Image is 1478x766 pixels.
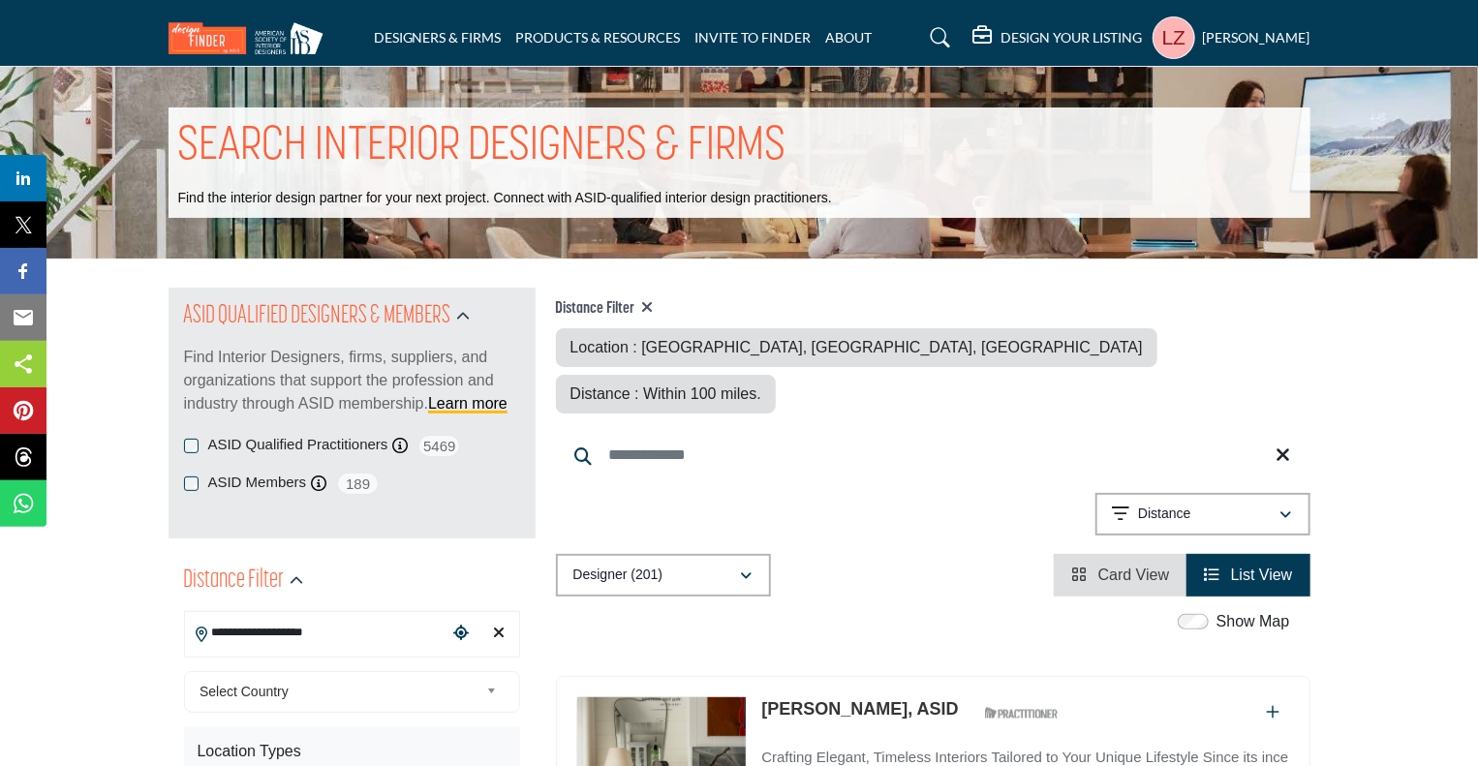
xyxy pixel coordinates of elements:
[178,189,832,208] p: Find the interior design partner for your next project. Connect with ASID-qualified interior desi...
[911,22,963,53] a: Search
[446,613,476,655] div: Choose your current location
[570,385,761,402] span: Distance : Within 100 miles.
[184,439,199,453] input: ASID Qualified Practitioners checkbox
[198,740,507,763] div: Location Types
[485,613,514,655] div: Clear search location
[570,339,1143,355] span: Location : [GEOGRAPHIC_DATA], [GEOGRAPHIC_DATA], [GEOGRAPHIC_DATA]
[200,680,478,703] span: Select Country
[761,699,958,719] a: [PERSON_NAME], ASID
[556,554,771,597] button: Designer (201)
[1153,16,1195,59] button: Show hide supplier dropdown
[208,472,307,494] label: ASID Members
[573,566,663,585] p: Designer (201)
[169,22,333,54] img: Site Logo
[1095,493,1310,536] button: Distance
[1071,567,1169,583] a: View Card
[761,696,958,722] p: Jana Parker Lee, ASID
[1001,29,1143,46] h5: DESIGN YOUR LISTING
[336,472,380,496] span: 189
[556,432,1310,478] input: Search Keyword
[374,29,502,46] a: DESIGNERS & FIRMS
[516,29,681,46] a: PRODUCTS & RESOURCES
[826,29,873,46] a: ABOUT
[1098,567,1170,583] span: Card View
[208,434,388,456] label: ASID Qualified Practitioners
[695,29,812,46] a: INVITE TO FINDER
[184,299,451,334] h2: ASID QUALIFIED DESIGNERS & MEMBERS
[1138,505,1190,524] p: Distance
[1216,610,1290,633] label: Show Map
[1231,567,1293,583] span: List View
[184,346,520,415] p: Find Interior Designers, firms, suppliers, and organizations that support the profession and indu...
[1204,567,1292,583] a: View List
[556,299,1310,319] h4: Distance Filter
[1054,554,1186,597] li: Card View
[428,395,508,412] a: Learn more
[977,701,1064,725] img: ASID Qualified Practitioners Badge Icon
[185,614,446,652] input: Search Location
[417,434,461,458] span: 5469
[184,564,285,598] h2: Distance Filter
[1267,704,1280,720] a: Add To List
[178,117,786,177] h1: SEARCH INTERIOR DESIGNERS & FIRMS
[1186,554,1309,597] li: List View
[184,476,199,491] input: ASID Members checkbox
[1203,28,1310,47] h5: [PERSON_NAME]
[973,26,1143,49] div: DESIGN YOUR LISTING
